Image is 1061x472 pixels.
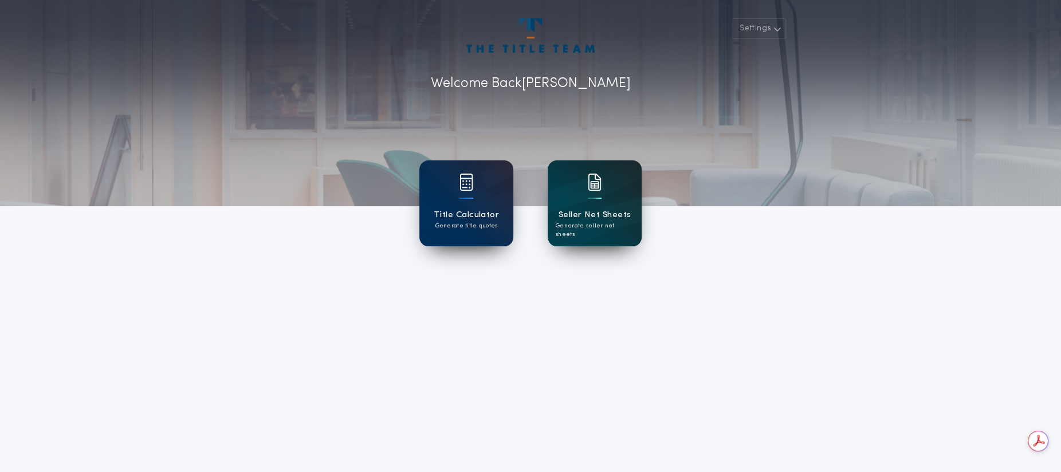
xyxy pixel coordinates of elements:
button: Settings [732,18,786,39]
p: Generate seller net sheets [556,222,634,239]
img: card icon [459,174,473,191]
p: Generate title quotes [435,222,497,230]
h1: Seller Net Sheets [559,209,631,222]
a: card iconSeller Net SheetsGenerate seller net sheets [548,160,642,246]
h1: Title Calculator [434,209,499,222]
img: account-logo [466,18,595,53]
a: card iconTitle CalculatorGenerate title quotes [419,160,513,246]
p: Welcome Back [PERSON_NAME] [431,73,631,94]
img: card icon [588,174,602,191]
